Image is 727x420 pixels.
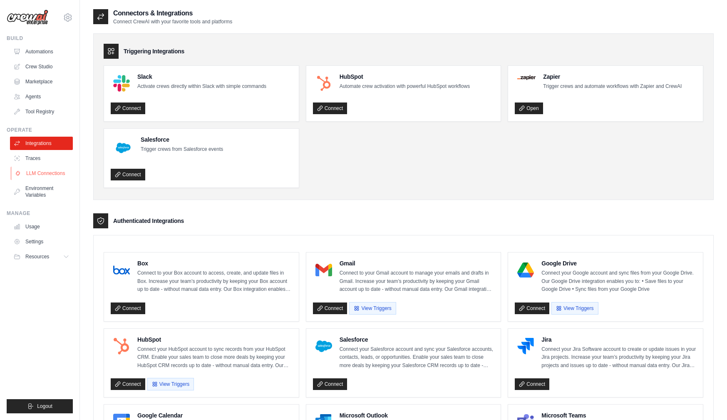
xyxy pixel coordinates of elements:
a: Connect [313,302,347,314]
button: View Triggers [349,302,396,315]
a: Agents [10,90,73,103]
h4: Microsoft Outlook [340,411,494,420]
button: View Triggers [147,378,194,390]
span: Logout [37,403,52,410]
h4: Slack [137,72,266,81]
h2: Connectors & Integrations [113,8,232,18]
h4: Salesforce [141,135,223,144]
a: Connect [111,302,145,314]
a: Connect [111,169,145,180]
a: Connect [515,378,549,390]
h4: Jira [541,335,696,344]
p: Connect your Salesforce account and sync your Salesforce accounts, contacts, leads, or opportunit... [340,345,494,370]
button: Resources [10,250,73,263]
h4: Microsoft Teams [541,411,696,420]
div: Operate [7,127,73,133]
a: Integrations [10,137,73,150]
p: Connect your Jira Software account to create or update issues in your Jira projects. Increase you... [541,345,696,370]
p: Activate crews directly within Slack with simple commands [137,82,266,91]
p: Trigger crews from Salesforce events [141,145,223,154]
img: HubSpot Logo [113,338,130,355]
img: Salesforce Logo [315,338,332,355]
h4: Box [137,259,292,267]
a: Connect [313,102,347,114]
a: Connect [111,102,145,114]
a: Environment Variables [10,182,73,202]
h3: Triggering Integrations [124,47,184,55]
p: Connect CrewAI with your favorite tools and platforms [113,18,232,25]
img: Salesforce Logo [113,138,133,158]
img: Slack Logo [113,75,130,92]
a: Tool Registry [10,105,73,118]
h4: Google Drive [541,259,696,267]
img: Box Logo [113,262,130,278]
a: Traces [10,152,73,165]
a: Connect [313,378,347,390]
a: Connect [515,302,549,314]
h4: HubSpot [340,72,470,81]
p: Trigger crews and automate workflows with Zapier and CrewAI [543,82,682,91]
a: Open [515,102,543,114]
div: Build [7,35,73,42]
h3: Authenticated Integrations [113,217,184,225]
button: Logout [7,399,73,413]
button: View Triggers [551,302,598,315]
a: Usage [10,220,73,233]
h4: Salesforce [340,335,494,344]
p: Connect your Google account and sync files from your Google Drive. Our Google Drive integration e... [541,269,696,294]
p: Connect to your Box account to access, create, and update files in Box. Increase your team’s prod... [137,269,292,294]
h4: Zapier [543,72,682,81]
h4: Gmail [340,259,494,267]
img: Logo [7,10,48,25]
a: Settings [10,235,73,248]
p: Connect your HubSpot account to sync records from your HubSpot CRM. Enable your sales team to clo... [137,345,292,370]
img: Gmail Logo [315,262,332,278]
img: Zapier Logo [517,75,536,80]
h4: HubSpot [137,335,292,344]
img: Jira Logo [517,338,534,355]
img: Google Drive Logo [517,262,534,278]
a: Automations [10,45,73,58]
img: HubSpot Logo [315,75,332,92]
a: Connect [111,378,145,390]
p: Connect to your Gmail account to manage your emails and drafts in Gmail. Increase your team’s pro... [340,269,494,294]
a: Crew Studio [10,60,73,73]
a: Marketplace [10,75,73,88]
span: Resources [25,253,49,260]
h4: Google Calendar [137,411,292,420]
p: Automate crew activation with powerful HubSpot workflows [340,82,470,91]
div: Manage [7,210,73,217]
a: LLM Connections [11,167,74,180]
